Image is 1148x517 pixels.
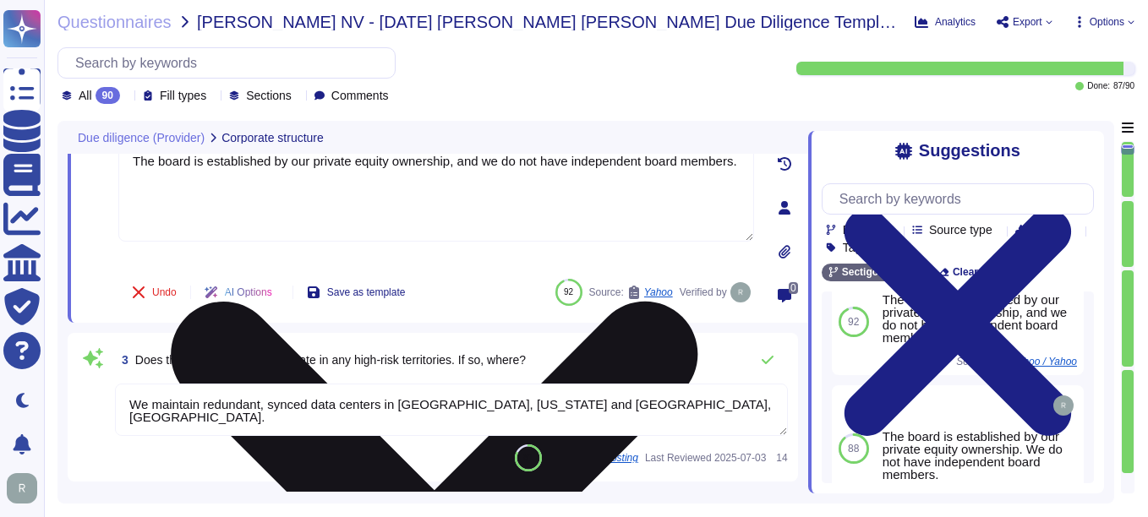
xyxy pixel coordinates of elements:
span: 0 [789,282,798,294]
div: 90 [96,87,120,104]
span: All [79,90,92,101]
span: Sections [246,90,292,101]
span: Comments [331,90,389,101]
img: user [730,282,751,302]
textarea: We maintain redundant, synced data centers in [GEOGRAPHIC_DATA], [US_STATE] and [GEOGRAPHIC_DATA]... [115,384,788,436]
span: 87 / 90 [1113,82,1134,90]
span: 92 [848,317,859,327]
span: 3 [115,354,128,366]
span: [PERSON_NAME] NV - [DATE] [PERSON_NAME] [PERSON_NAME] Due Diligence Template 3rd Party [197,14,901,30]
input: Search by keywords [831,184,1093,214]
span: 81 [523,453,533,462]
span: 92 [564,287,573,297]
span: Export [1013,17,1042,27]
span: Fill types [160,90,206,101]
span: Analytics [935,17,976,27]
img: user [1053,395,1074,416]
input: Search by keywords [67,48,395,78]
span: Options [1090,17,1124,27]
span: 14 [773,453,787,463]
button: Analytics [915,15,976,29]
span: 88 [848,444,859,454]
span: Done: [1087,82,1110,90]
img: user [7,473,37,503]
span: Questionnaires [57,14,172,30]
span: Corporate structure [221,132,324,144]
button: user [3,470,49,507]
span: Due diligence (Provider) [78,132,205,144]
